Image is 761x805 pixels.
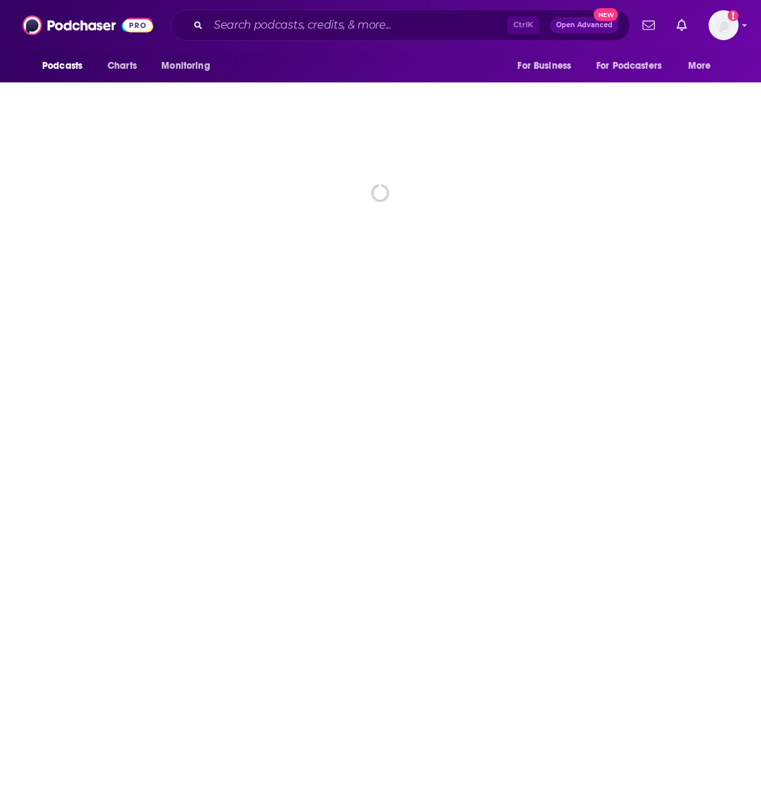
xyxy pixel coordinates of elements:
[33,53,100,79] button: open menu
[550,17,619,33] button: Open AdvancedNew
[587,53,681,79] button: open menu
[688,57,711,76] span: More
[556,22,613,29] span: Open Advanced
[152,53,227,79] button: open menu
[517,57,571,76] span: For Business
[709,10,739,40] img: User Profile
[161,57,210,76] span: Monitoring
[671,14,692,37] a: Show notifications dropdown
[596,57,662,76] span: For Podcasters
[709,10,739,40] span: Logged in as meg_reilly_edl
[22,12,153,38] img: Podchaser - Follow, Share and Rate Podcasts
[679,53,728,79] button: open menu
[42,57,82,76] span: Podcasts
[728,10,739,21] svg: Add a profile image
[508,53,588,79] button: open menu
[507,16,539,34] span: Ctrl K
[208,14,507,36] input: Search podcasts, credits, & more...
[709,10,739,40] button: Show profile menu
[108,57,137,76] span: Charts
[594,8,618,21] span: New
[637,14,660,37] a: Show notifications dropdown
[99,53,145,79] a: Charts
[171,10,630,41] div: Search podcasts, credits, & more...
